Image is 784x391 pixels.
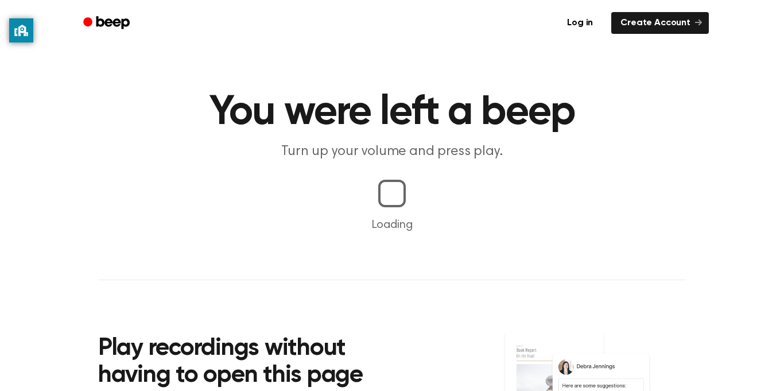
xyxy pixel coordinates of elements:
[556,10,604,36] a: Log in
[9,18,33,42] button: privacy banner
[98,92,686,133] h1: You were left a beep
[14,216,770,234] p: Loading
[172,142,612,161] p: Turn up your volume and press play.
[611,12,709,34] a: Create Account
[98,335,407,390] h2: Play recordings without having to open this page
[75,12,140,34] a: Beep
